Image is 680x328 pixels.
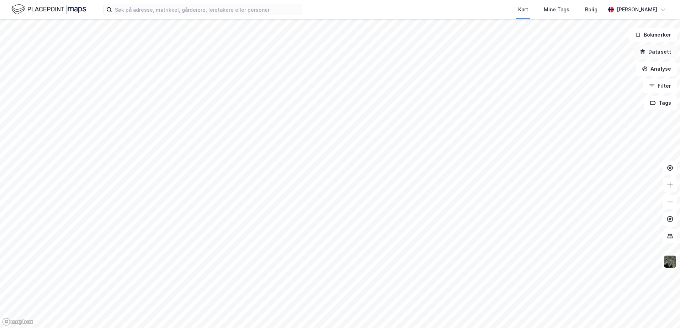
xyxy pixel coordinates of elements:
input: Søk på adresse, matrikkel, gårdeiere, leietakere eller personer [112,4,302,15]
div: Kart [518,5,528,14]
iframe: Chat Widget [644,294,680,328]
div: Mine Tags [544,5,569,14]
a: Mapbox homepage [2,318,33,326]
img: logo.f888ab2527a4732fd821a326f86c7f29.svg [11,3,86,16]
div: Kontrollprogram for chat [644,294,680,328]
div: Bolig [585,5,597,14]
div: [PERSON_NAME] [617,5,657,14]
button: Datasett [634,45,677,59]
img: 9k= [663,255,677,268]
button: Analyse [636,62,677,76]
button: Filter [643,79,677,93]
button: Tags [644,96,677,110]
button: Bokmerker [629,28,677,42]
